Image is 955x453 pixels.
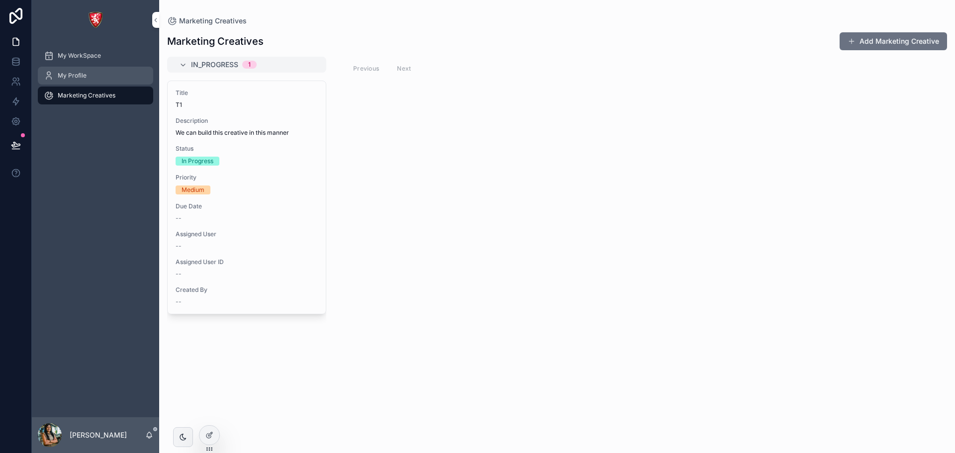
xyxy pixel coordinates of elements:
img: App logo [88,12,103,28]
div: 1 [248,61,251,69]
span: -- [176,298,182,306]
span: IN_PROGRESS [191,60,238,70]
h1: Marketing Creatives [167,34,264,48]
a: Marketing Creatives [167,16,247,26]
span: Title [176,89,318,97]
span: Marketing Creatives [58,91,115,99]
p: [PERSON_NAME] [70,430,127,440]
span: Assigned User ID [176,258,318,266]
span: My Profile [58,72,87,80]
span: -- [176,242,182,250]
a: My Profile [38,67,153,85]
span: Assigned User [176,230,318,238]
a: TitleT1DescriptionWe can build this creative in this mannerStatusIn ProgressPriorityMediumDue Dat... [167,81,326,314]
button: Add Marketing Creative [840,32,947,50]
span: Created By [176,286,318,294]
span: Description [176,117,318,125]
span: We can build this creative in this manner [176,129,318,137]
a: Marketing Creatives [38,87,153,104]
span: -- [176,270,182,278]
span: Due Date [176,202,318,210]
div: Medium [182,185,204,194]
a: My WorkSpace [38,47,153,65]
div: In Progress [182,157,213,166]
span: My WorkSpace [58,52,101,60]
span: Priority [176,174,318,181]
span: Status [176,145,318,153]
span: Marketing Creatives [179,16,247,26]
div: scrollable content [32,40,159,117]
span: -- [176,214,182,222]
span: T1 [176,101,318,109]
